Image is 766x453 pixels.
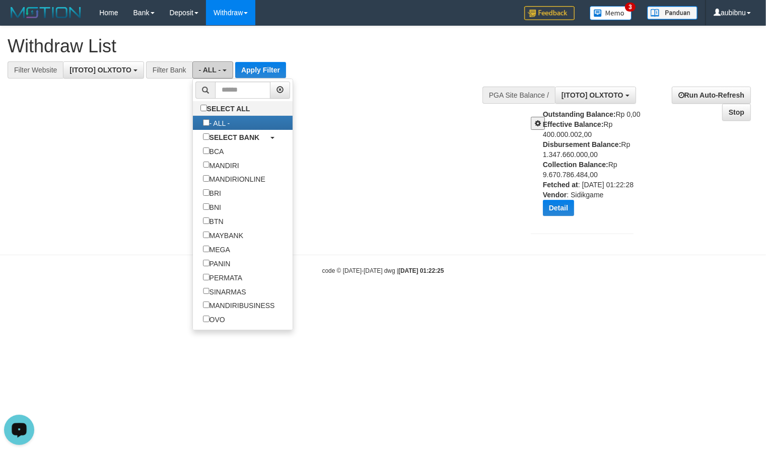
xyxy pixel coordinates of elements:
[8,5,84,20] img: MOTION_logo.png
[193,130,293,144] a: SELECT BANK
[193,298,285,312] label: MANDIRIBUSINESS
[203,203,210,210] input: BNI
[722,104,751,121] a: Stop
[203,133,210,140] input: SELECT BANK
[203,232,210,238] input: MAYBANK
[193,242,240,256] label: MEGA
[193,256,241,270] label: PANIN
[203,147,210,154] input: BCA
[203,175,210,182] input: MANDIRIONLINE
[193,312,235,326] label: OVO
[203,217,210,224] input: BTN
[8,36,501,56] h1: Withdraw List
[203,301,210,308] input: MANDIRIBUSINESS
[210,133,260,141] b: SELECT BANK
[543,191,567,199] b: Vendor
[543,109,641,223] div: Rp 0,00 Rp 400.000.002,00 Rp 1.347.660.000,00 Rp 9.670.786.484,00 : [DATE] 01:22:28 : Sidikgame
[192,61,233,79] button: - ALL -
[543,120,604,128] b: Effective Balance:
[193,214,234,228] label: BTN
[203,316,210,322] input: OVO
[562,91,623,99] span: [ITOTO] OLXTOTO
[8,61,63,79] div: Filter Website
[590,6,632,20] img: Button%20Memo.svg
[193,158,249,172] label: MANDIRI
[193,172,275,186] label: MANDIRIONLINE
[69,66,131,74] span: [ITOTO] OLXTOTO
[543,110,616,118] b: Outstanding Balance:
[482,87,555,104] div: PGA Site Balance /
[193,101,260,115] label: SELECT ALL
[193,228,253,242] label: MAYBANK
[672,87,751,104] a: Run Auto-Refresh
[200,105,207,111] input: SELECT ALL
[203,274,210,280] input: PERMATA
[625,3,636,12] span: 3
[4,4,34,34] button: Open LiveChat chat widget
[203,189,210,196] input: BRI
[203,119,210,126] input: - ALL -
[193,284,256,298] label: SINARMAS
[193,326,244,340] label: GOPAY
[199,66,221,74] span: - ALL -
[146,61,192,79] div: Filter Bank
[543,200,574,216] button: Detail
[203,288,210,294] input: SINARMAS
[543,181,578,189] b: Fetched at
[193,186,231,200] label: BRI
[203,246,210,252] input: MEGA
[203,162,210,168] input: MANDIRI
[193,270,253,284] label: PERMATA
[63,61,144,79] button: [ITOTO] OLXTOTO
[398,267,444,274] strong: [DATE] 01:22:25
[555,87,636,104] button: [ITOTO] OLXTOTO
[193,144,234,158] label: BCA
[543,161,608,169] b: Collection Balance:
[193,200,231,214] label: BNI
[193,116,240,130] label: - ALL -
[647,6,698,20] img: panduan.png
[203,260,210,266] input: PANIN
[524,6,575,20] img: Feedback.jpg
[543,140,621,148] b: Disbursement Balance:
[235,62,286,78] button: Apply Filter
[322,267,444,274] small: code © [DATE]-[DATE] dwg |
